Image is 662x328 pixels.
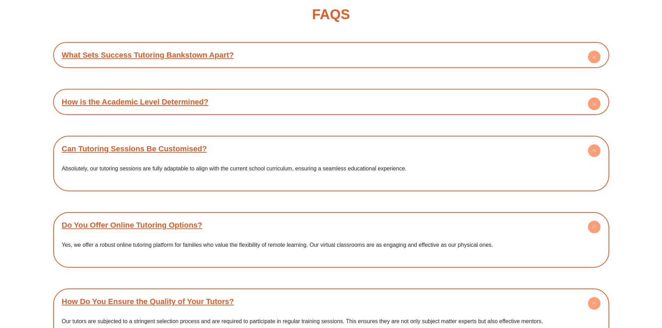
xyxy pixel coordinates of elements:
div: Do You Offer Online Tutoring Options? [57,235,606,264]
div: Can Tutoring Sessions Be Customised? [57,158,606,188]
div: Can Tutoring Sessions Be Customised? [57,139,606,158]
a: How Do You Ensure the Quality of Your Tutors? [62,297,234,306]
a: What Sets Success Tutoring Bankstown Apart? [62,51,234,59]
span: Yes, we offer a robust online tutoring platform for families who value the flexibility of remote ... [62,242,493,248]
a: Do You Offer Online Tutoring Options? [62,221,203,229]
a: Can Tutoring Sessions Be Customised? [62,144,207,153]
span: Absolutely, our tutoring sessions are fully adaptable to align with the current school curriculum... [62,166,407,171]
iframe: Chat Widget [627,295,662,328]
div: What Sets Success Tutoring Bankstown Apart? [57,45,606,65]
div: How is the Academic Level Determined? [57,92,606,111]
div: How Do You Ensure the Quality of Your Tutors? [57,292,606,311]
span: Our tutors are subjected to a stringent selection process and are required to participate in regu... [62,318,543,324]
div: Do You Offer Online Tutoring Options? [57,216,606,235]
h2: FAQS [312,7,350,21]
a: How is the Academic Level Determined? [62,98,209,106]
